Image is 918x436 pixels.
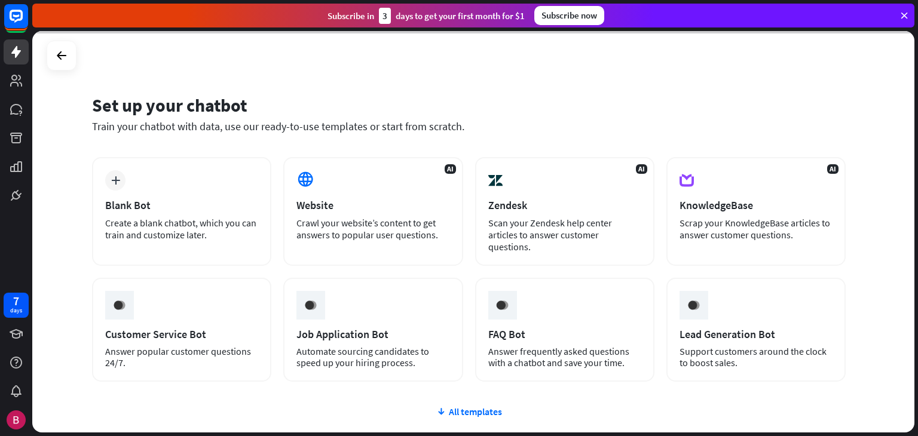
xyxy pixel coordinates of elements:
[534,6,604,25] div: Subscribe now
[379,8,391,24] div: 3
[328,8,525,24] div: Subscribe in days to get your first month for $1
[10,306,22,315] div: days
[13,296,19,306] div: 7
[4,293,29,318] a: 7 days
